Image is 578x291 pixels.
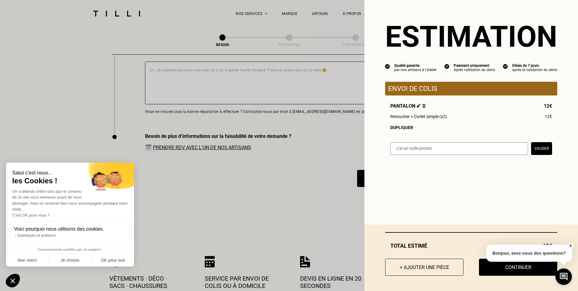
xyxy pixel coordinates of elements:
button: Valider [531,142,552,155]
button: + Ajouter une pièce [385,259,463,276]
img: Éditer [417,104,421,108]
span: 12€ [545,114,552,119]
span: Retoucher > Ourlet simple (x2) [390,114,447,119]
span: 12€ [544,103,552,109]
div: Qualité garantie [394,63,437,68]
div: Dupliquer [390,125,552,130]
img: icon list info [445,63,449,69]
span: Pantalon [390,103,426,109]
div: Après validation du devis [454,68,495,72]
img: icon list info [385,63,390,69]
img: icon list info [503,63,508,69]
div: Paiement uniquement [454,63,495,68]
p: Envoi de colis [388,85,554,92]
img: Supprimer [422,104,426,108]
button: Continuer [479,259,557,276]
button: X [567,242,573,249]
div: par nos artisans à l'atelier [394,68,437,72]
input: J‘ai un code promo [390,142,528,155]
p: Bonjour, avez-vous des questions? [486,245,572,262]
section: Estimation [385,20,557,54]
div: Total estimé [385,242,557,249]
div: Délais de 7 jours [512,63,557,68]
div: après la validation du devis [512,68,557,72]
